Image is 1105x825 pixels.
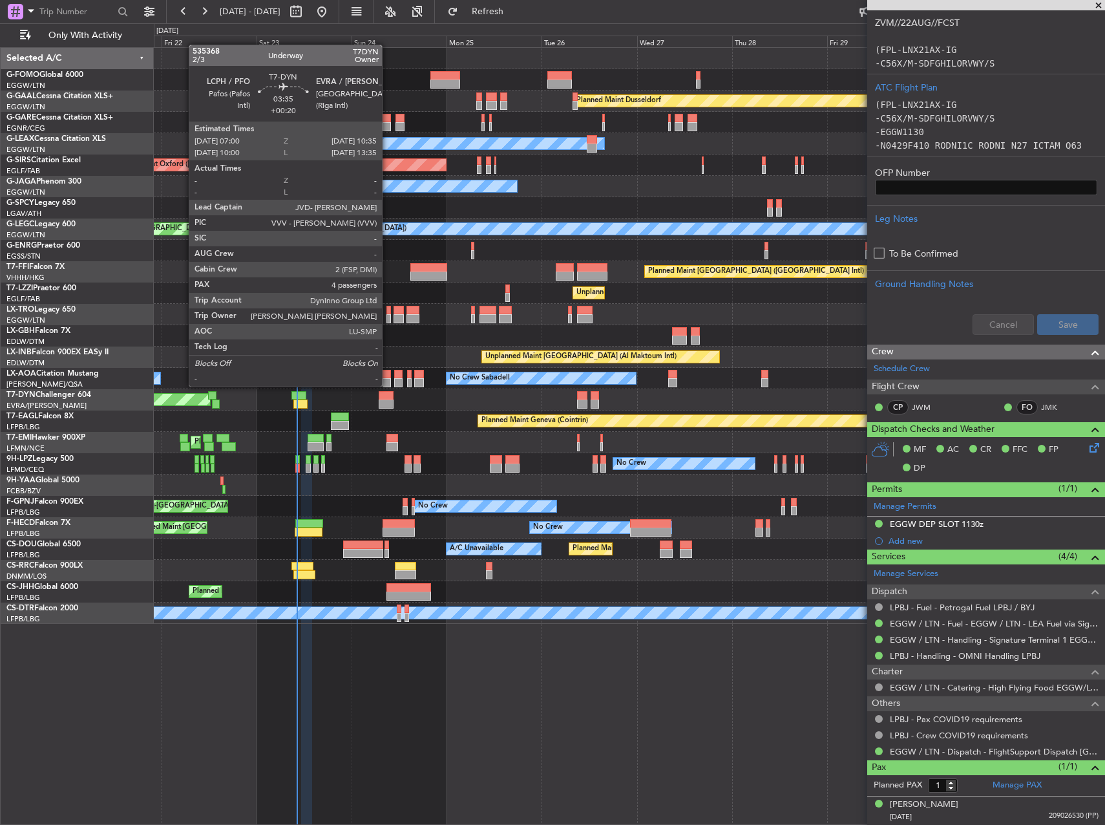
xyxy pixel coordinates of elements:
code: (FPL-LNX21AX-IG [875,100,956,110]
button: Refresh [441,1,519,22]
span: Only With Activity [34,31,136,40]
span: (1/1) [1058,760,1077,773]
a: EVRA/[PERSON_NAME] [6,401,87,411]
span: LX-INB [6,348,32,356]
span: 9H-LPZ [6,455,32,463]
div: Planned Maint [GEOGRAPHIC_DATA] ([GEOGRAPHIC_DATA] Intl) [648,262,864,281]
span: Flight Crew [872,380,920,394]
a: G-LEAXCessna Citation XLS [6,135,106,143]
a: LX-GBHFalcon 7X [6,327,70,335]
a: FCBB/BZV [6,486,41,496]
a: G-GARECessna Citation XLS+ [6,114,113,122]
a: EGGW / LTN - Dispatch - FlightSupport Dispatch [GEOGRAPHIC_DATA] [890,746,1099,757]
label: To Be Confirmed [889,247,958,261]
a: DNMM/LOS [6,572,47,581]
span: T7-EAGL [6,412,38,420]
div: Fri 29 [827,36,922,47]
span: T7-FFI [6,263,29,271]
div: Sun 24 [352,36,447,47]
a: T7-EAGLFalcon 8X [6,412,74,420]
div: A/C Unavailable [450,539,503,559]
span: DP [914,462,925,475]
a: CS-JHHGlobal 6000 [6,583,78,591]
span: G-GARE [6,114,36,122]
a: G-FOMOGlobal 6000 [6,71,83,79]
span: G-FOMO [6,71,39,79]
a: LX-INBFalcon 900EX EASy II [6,348,109,356]
div: Wed 27 [637,36,732,47]
a: LX-TROLegacy 650 [6,306,76,314]
code: -C56X/M-SDFGHILORVWY/S [875,113,995,123]
a: T7-DYNChallenger 604 [6,391,91,399]
a: Manage Services [874,568,938,581]
span: Charter [872,665,903,680]
div: CP [887,400,909,414]
div: Leg Notes [875,212,1097,226]
a: EGGW / LTN - Fuel - EGGW / LTN - LEA Fuel via Signature in EGGW [890,618,1099,629]
span: T7-DYN [6,391,36,399]
a: EGGW/LTN [6,102,45,112]
button: Only With Activity [14,25,140,46]
a: EGNR/CEG [6,123,45,133]
a: LFPB/LBG [6,508,40,517]
a: EGLF/FAB [6,294,40,304]
span: CS-DOU [6,541,37,548]
span: (1/1) [1058,482,1077,495]
span: G-LEAX [6,135,34,143]
span: Refresh [461,7,515,16]
div: No Crew [533,518,563,537]
label: Planned PAX [874,779,922,792]
span: FFC [1013,444,1027,456]
div: Owner [288,134,310,153]
code: -C56X/M-SDFGHILORVWY/S [875,58,995,69]
span: Crew [872,345,894,359]
span: 209026530 (PP) [1049,811,1099,822]
a: EGGW/LTN [6,316,45,325]
div: Add new [889,535,1099,546]
div: Tue 26 [542,36,637,47]
span: G-SIRS [6,156,31,164]
code: (FPL-LNX21AX-IG [875,45,956,55]
a: LGAV/ATH [6,209,41,219]
div: [PERSON_NAME] [890,798,958,811]
span: LX-GBH [6,327,35,335]
div: Unplanned Maint [GEOGRAPHIC_DATA] (Al Maktoum Intl) [485,347,677,367]
span: CS-RRC [6,562,34,570]
a: F-HECDFalcon 7X [6,519,70,527]
span: LX-TRO [6,306,34,314]
div: Planned Maint Dusseldorf [576,91,661,111]
span: Dispatch [872,584,907,599]
span: LX-AOA [6,370,36,378]
div: Mon 25 [447,36,542,47]
a: [PERSON_NAME]/QSA [6,380,83,389]
a: G-SPCYLegacy 650 [6,199,76,207]
a: Manage PAX [993,779,1042,792]
a: EGSS/STN [6,252,41,261]
code: -N0429F410 RODNI1C RODNI N27 ICTAM Q63 CPT Y321 PEPIS Q41 [PERSON_NAME] M195 [875,140,1082,164]
a: CS-DTRFalcon 2000 [6,605,78,612]
a: T7-LZZIPraetor 600 [6,284,76,292]
a: LPBJ - Handling - OMNI Handling LPBJ [890,650,1040,661]
span: T7-LZZI [6,284,33,292]
span: G-JAGA [6,178,36,186]
span: [DATE] [890,812,912,822]
span: (4/4) [1058,550,1077,563]
a: LFPB/LBG [6,529,40,539]
span: F-HECD [6,519,35,527]
a: EGGW / LTN - Catering - High Flying Food EGGW/LTN [890,682,1099,693]
div: Planned Maint [GEOGRAPHIC_DATA] ([GEOGRAPHIC_DATA]) [193,582,396,601]
span: Others [872,696,900,711]
a: CS-RRCFalcon 900LX [6,562,83,570]
span: Permits [872,482,902,497]
a: G-LEGCLegacy 600 [6,220,76,228]
a: Schedule Crew [874,363,930,376]
span: CS-DTR [6,605,34,612]
div: Thu 28 [732,36,827,47]
a: EGGW/LTN [6,230,45,240]
div: Unplanned Maint [GEOGRAPHIC_DATA] ([GEOGRAPHIC_DATA]) [576,283,789,303]
div: No Crew [418,497,448,516]
div: Planned Maint [PERSON_NAME] [195,433,302,452]
a: CS-DOUGlobal 6500 [6,541,81,548]
span: 9H-YAA [6,477,36,484]
div: EGGW DEP SLOT 1130z [890,519,984,530]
